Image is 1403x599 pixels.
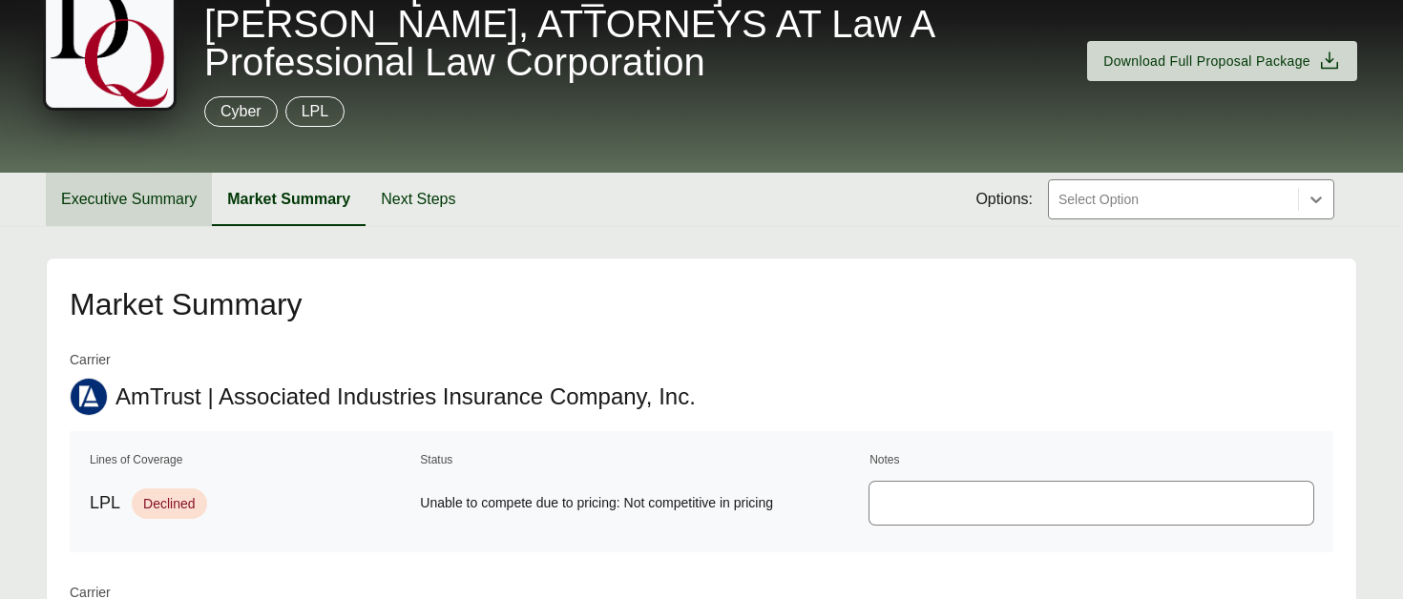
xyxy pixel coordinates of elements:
span: Options: [975,188,1033,211]
button: Market Summary [212,173,366,226]
p: Cyber [220,100,262,123]
span: Declined [132,488,206,519]
button: Download Full Proposal Package [1087,41,1357,81]
button: Next Steps [366,173,471,226]
th: Status [419,450,865,469]
span: AmTrust | Associated Industries Insurance Company, Inc. [115,382,696,411]
span: Download Full Proposal Package [1103,52,1310,72]
span: Unable to compete due to pricing: Not competitive in pricing [420,493,864,513]
img: AmTrust | Associated Industries Insurance Company, Inc. [71,379,107,415]
span: LPL [90,490,120,516]
th: Lines of Coverage [89,450,415,469]
p: LPL [302,100,328,123]
h2: Market Summary [70,289,1333,320]
button: Executive Summary [46,173,212,226]
th: Notes [869,450,1314,469]
span: Carrier [70,350,696,370]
